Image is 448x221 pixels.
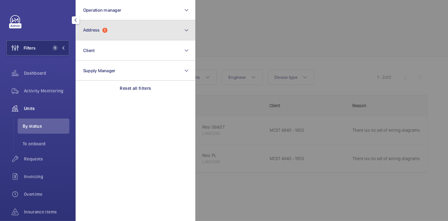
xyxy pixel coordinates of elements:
[24,191,69,197] span: Overtime
[24,88,69,94] span: Activity Monitoring
[24,70,69,76] span: Dashboard
[53,45,58,50] span: 1
[23,141,69,147] span: To onboard
[24,173,69,180] span: Invoicing
[24,209,69,215] span: Insurance items
[6,40,69,55] button: Filters1
[24,156,69,162] span: Requests
[24,45,36,51] span: Filters
[24,105,69,112] span: Units
[23,123,69,129] span: By status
